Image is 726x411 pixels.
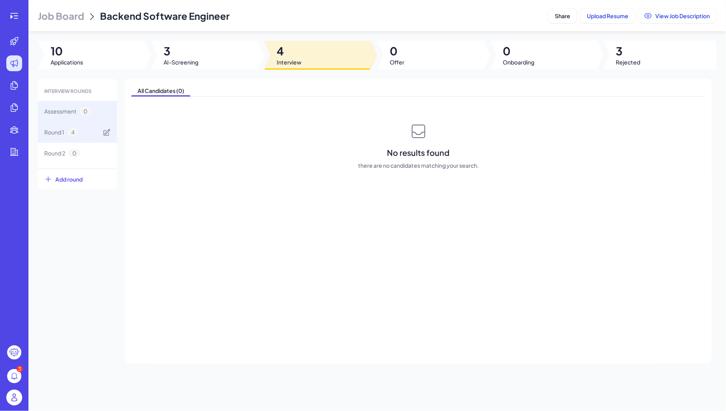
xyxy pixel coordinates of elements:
[616,44,641,58] span: 3
[277,58,302,66] span: Interview
[587,12,628,19] span: Upload Resume
[38,169,117,189] button: Add round
[390,44,405,58] span: 0
[164,58,198,66] span: AI-Screening
[638,8,717,23] button: View Job Description
[100,10,230,22] span: Backend Software Engineer
[503,58,535,66] span: Onboarding
[79,107,91,116] span: 0
[17,366,23,372] div: 3
[38,82,117,101] div: INTERVIEW ROUNDS
[358,161,479,169] span: there are no candidates matching your search.
[503,44,535,58] span: 0
[51,44,83,58] span: 10
[616,58,641,66] span: Rejected
[387,147,450,158] span: No results found
[44,149,65,157] span: Round 2
[131,85,190,96] span: All Candidates (0)
[51,58,83,66] span: Applications
[38,9,84,22] span: Job Board
[68,149,80,157] span: 0
[44,107,76,116] span: Assessment
[580,8,635,23] button: Upload Resume
[164,44,198,58] span: 3
[390,58,405,66] span: Offer
[67,128,79,136] span: 4
[655,12,710,19] span: View Job Description
[548,8,577,23] button: Share
[555,12,570,19] span: Share
[277,44,302,58] span: 4
[6,390,22,405] img: user_logo.png
[55,175,83,183] span: Add round
[44,128,64,136] span: Round 1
